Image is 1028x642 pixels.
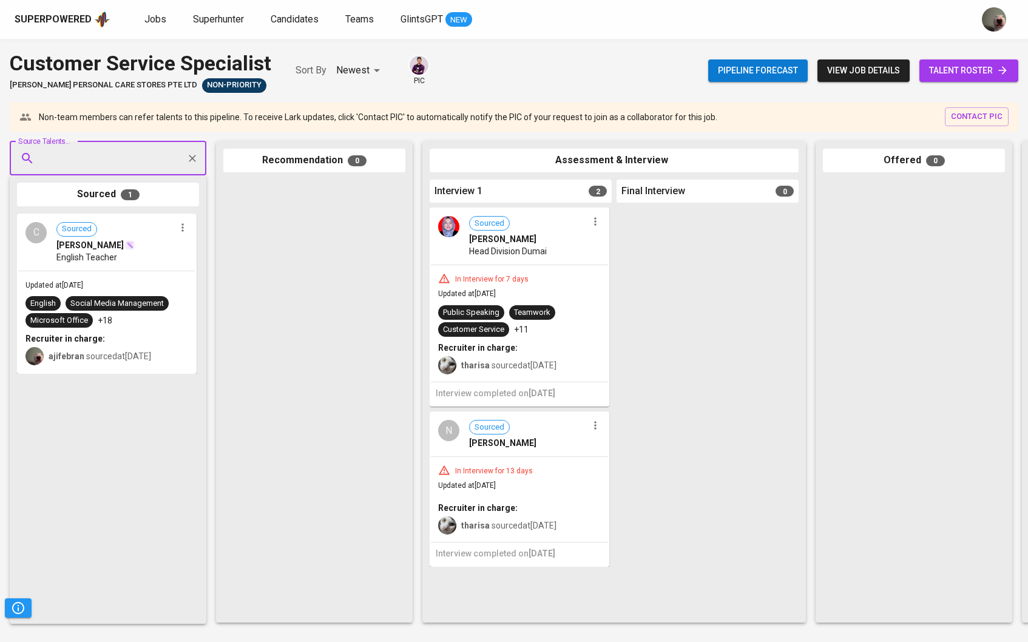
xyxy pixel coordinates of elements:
[94,10,110,29] img: app logo
[438,503,518,513] b: Recruiter in charge:
[98,314,112,326] p: +18
[25,281,83,289] span: Updated at [DATE]
[401,13,443,25] span: GlintsGPT
[435,184,482,198] span: Interview 1
[10,79,197,91] span: [PERSON_NAME] PERSONAL CARE STORES PTE LTD
[443,307,499,319] div: Public Speaking
[945,107,1009,126] button: contact pic
[450,466,538,476] div: In Interview for 13 days
[589,186,607,197] span: 2
[410,56,428,75] img: erwin@glints.com
[193,12,246,27] a: Superhunter
[470,422,509,433] span: Sourced
[469,245,547,257] span: Head Division Dumai
[408,55,430,86] div: pic
[30,315,88,326] div: Microsoft Office
[49,351,151,361] span: sourced at [DATE]
[461,521,556,530] span: sourced at [DATE]
[469,233,536,245] span: [PERSON_NAME]
[70,298,164,309] div: Social Media Management
[121,189,140,200] span: 1
[193,13,244,25] span: Superhunter
[17,214,197,374] div: CSourced[PERSON_NAME]English TeacherUpdated at[DATE]EnglishSocial Media ManagementMicrosoft Offic...
[17,183,199,206] div: Sourced
[5,598,32,618] button: Pipeline Triggers
[271,13,319,25] span: Candidates
[445,14,472,26] span: NEW
[438,216,459,237] img: 6113fdb7336b9aa82ff2b423dd7e3e30.jpg
[529,549,555,558] span: [DATE]
[951,110,1003,124] span: contact pic
[450,274,533,285] div: In Interview for 7 days
[56,251,117,263] span: English Teacher
[436,547,603,561] h6: Interview completed on
[469,437,536,449] span: [PERSON_NAME]
[184,150,201,167] button: Clear
[144,13,166,25] span: Jobs
[223,149,405,172] div: Recommendation
[461,360,490,370] b: tharisa
[470,218,509,229] span: Sourced
[438,420,459,441] div: N
[15,13,92,27] div: Superpowered
[926,155,945,166] span: 0
[10,49,271,78] div: Customer Service Specialist
[430,411,609,567] div: NSourced[PERSON_NAME]In Interview for 13 daysUpdated at[DATE]Recruiter in charge:tharisa sourceda...
[982,7,1006,32] img: aji.muda@glints.com
[919,59,1018,82] a: talent roster
[336,63,370,78] p: Newest
[461,360,556,370] span: sourced at [DATE]
[25,334,105,343] b: Recruiter in charge:
[718,63,798,78] span: Pipeline forecast
[144,12,169,27] a: Jobs
[271,12,321,27] a: Candidates
[56,239,124,251] span: [PERSON_NAME]
[929,63,1009,78] span: talent roster
[514,323,529,336] p: +11
[125,240,135,250] img: magic_wand.svg
[25,347,44,365] img: aji.muda@glints.com
[345,13,374,25] span: Teams
[202,79,266,91] span: Non-Priority
[30,298,56,309] div: English
[430,149,799,172] div: Assessment & Interview
[25,222,47,243] div: C
[529,388,555,398] span: [DATE]
[438,481,496,490] span: Updated at [DATE]
[200,157,202,160] button: Open
[443,324,504,336] div: Customer Service
[827,63,900,78] span: view job details
[49,351,84,361] b: ajifebran
[621,184,685,198] span: Final Interview
[15,10,110,29] a: Superpoweredapp logo
[461,521,490,530] b: tharisa
[438,516,456,535] img: tharisa.rizky@glints.com
[817,59,910,82] button: view job details
[296,63,326,78] p: Sort By
[438,289,496,298] span: Updated at [DATE]
[57,223,96,235] span: Sourced
[436,387,603,400] h6: Interview completed on
[345,12,376,27] a: Teams
[348,155,367,166] span: 0
[823,149,1005,172] div: Offered
[438,343,518,353] b: Recruiter in charge:
[514,307,550,319] div: Teamwork
[430,208,609,407] div: Sourced[PERSON_NAME]Head Division DumaiIn Interview for 7 daysUpdated at[DATE]Public SpeakingTeam...
[39,111,717,123] p: Non-team members can refer talents to this pipeline. To receive Lark updates, click 'Contact PIC'...
[708,59,808,82] button: Pipeline forecast
[776,186,794,197] span: 0
[438,356,456,374] img: tharisa.rizky@glints.com
[401,12,472,27] a: GlintsGPT NEW
[336,59,384,82] div: Newest
[202,78,266,93] div: Sufficient Talents in Pipeline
